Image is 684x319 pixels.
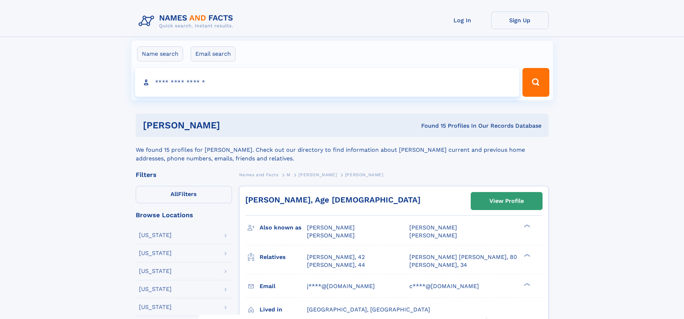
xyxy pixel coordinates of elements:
span: [PERSON_NAME] [307,232,355,239]
div: [US_STATE] [139,268,172,274]
a: Names and Facts [239,170,279,179]
div: Browse Locations [136,212,232,218]
div: View Profile [489,193,524,209]
a: [PERSON_NAME], Age [DEMOGRAPHIC_DATA] [245,195,420,204]
div: ❯ [522,282,531,287]
input: search input [135,68,520,97]
div: ❯ [522,224,531,228]
span: [PERSON_NAME] [298,172,337,177]
a: View Profile [471,192,542,210]
a: [PERSON_NAME], 42 [307,253,365,261]
span: [PERSON_NAME] [345,172,383,177]
span: [PERSON_NAME] [307,224,355,231]
div: [US_STATE] [139,286,172,292]
button: Search Button [522,68,549,97]
span: [PERSON_NAME] [409,224,457,231]
label: Email search [191,46,236,61]
div: Filters [136,172,232,178]
span: [GEOGRAPHIC_DATA], [GEOGRAPHIC_DATA] [307,306,430,313]
h3: Also known as [260,222,307,234]
div: We found 15 profiles for [PERSON_NAME]. Check out our directory to find information about [PERSON... [136,137,549,163]
div: [US_STATE] [139,250,172,256]
a: [PERSON_NAME] [298,170,337,179]
h3: Relatives [260,251,307,263]
span: M [287,172,290,177]
div: [US_STATE] [139,304,172,310]
h3: Email [260,280,307,292]
a: Sign Up [491,12,549,29]
div: ❯ [522,253,531,258]
a: [PERSON_NAME], 44 [307,261,365,269]
h1: [PERSON_NAME] [143,121,321,130]
a: Log In [434,12,491,29]
img: Logo Names and Facts [136,12,239,31]
a: M [287,170,290,179]
label: Name search [137,46,183,61]
label: Filters [136,186,232,203]
span: [PERSON_NAME] [409,232,457,239]
div: [US_STATE] [139,232,172,238]
h3: Lived in [260,304,307,316]
a: [PERSON_NAME], 34 [409,261,467,269]
a: [PERSON_NAME] [PERSON_NAME], 80 [409,253,517,261]
div: Found 15 Profiles In Our Records Database [321,122,541,130]
span: All [171,191,178,197]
